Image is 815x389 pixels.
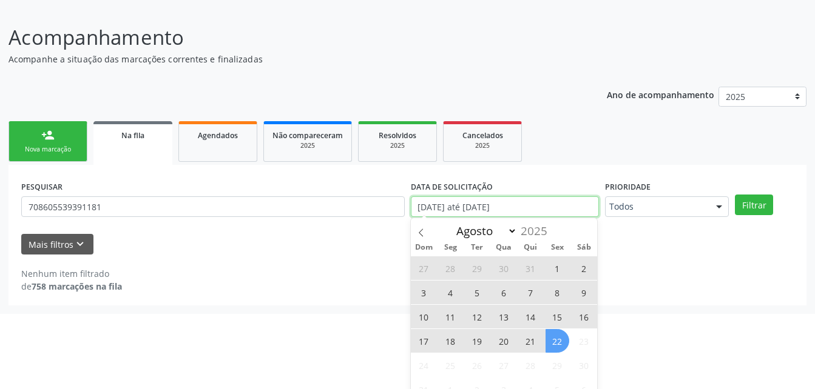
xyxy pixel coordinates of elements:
div: 2025 [367,141,428,150]
button: Filtrar [735,194,773,215]
span: Todos [609,201,704,213]
span: Agosto 6, 2025 [492,281,516,304]
span: Agosto 26, 2025 [465,353,489,377]
label: PESQUISAR [21,178,63,196]
span: Não compareceram [272,130,343,141]
span: Dom [411,244,438,251]
div: Nenhum item filtrado [21,267,122,280]
span: Agendados [198,130,238,141]
span: Julho 29, 2025 [465,256,489,280]
span: Cancelados [462,130,503,141]
span: Agosto 24, 2025 [412,353,436,377]
span: Agosto 19, 2025 [465,329,489,353]
span: Sáb [570,244,597,251]
span: Agosto 12, 2025 [465,305,489,328]
span: Agosto 5, 2025 [465,281,489,304]
span: Agosto 30, 2025 [572,353,596,377]
span: Agosto 3, 2025 [412,281,436,304]
span: Qua [490,244,517,251]
div: 2025 [272,141,343,150]
span: Agosto 11, 2025 [439,305,462,328]
span: Agosto 21, 2025 [519,329,543,353]
span: Agosto 13, 2025 [492,305,516,328]
label: Prioridade [605,178,651,196]
span: Agosto 4, 2025 [439,281,462,304]
span: Ter [464,244,490,251]
span: Agosto 2, 2025 [572,256,596,280]
button: Mais filtroskeyboard_arrow_down [21,234,93,255]
p: Acompanhe a situação das marcações correntes e finalizadas [8,53,567,65]
label: DATA DE SOLICITAÇÃO [411,178,493,196]
span: Agosto 20, 2025 [492,329,516,353]
div: Nova marcação [18,145,78,154]
span: Agosto 18, 2025 [439,329,462,353]
select: Month [451,222,518,239]
span: Agosto 16, 2025 [572,305,596,328]
span: Sex [544,244,570,251]
span: Agosto 25, 2025 [439,353,462,377]
span: Agosto 7, 2025 [519,281,543,304]
div: 2025 [452,141,513,150]
span: Agosto 29, 2025 [546,353,569,377]
i: keyboard_arrow_down [73,238,87,251]
span: Agosto 28, 2025 [519,353,543,377]
div: person_add [41,128,55,142]
span: Julho 27, 2025 [412,256,436,280]
span: Na fila [121,130,144,141]
span: Julho 31, 2025 [519,256,543,280]
span: Agosto 8, 2025 [546,281,569,304]
span: Agosto 9, 2025 [572,281,596,304]
p: Acompanhamento [8,22,567,53]
span: Agosto 23, 2025 [572,329,596,353]
div: de [21,280,122,293]
span: Resolvidos [379,130,416,141]
span: Agosto 10, 2025 [412,305,436,328]
span: Qui [517,244,544,251]
input: Selecione um intervalo [411,196,600,217]
p: Ano de acompanhamento [607,87,714,102]
span: Agosto 27, 2025 [492,353,516,377]
span: Agosto 17, 2025 [412,329,436,353]
input: Nome, CNS [21,196,405,217]
strong: 758 marcações na fila [32,281,122,292]
span: Agosto 14, 2025 [519,305,543,328]
span: Agosto 22, 2025 [546,329,569,353]
span: Agosto 15, 2025 [546,305,569,328]
span: Julho 30, 2025 [492,256,516,280]
span: Julho 28, 2025 [439,256,462,280]
span: Agosto 1, 2025 [546,256,569,280]
span: Seg [437,244,464,251]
